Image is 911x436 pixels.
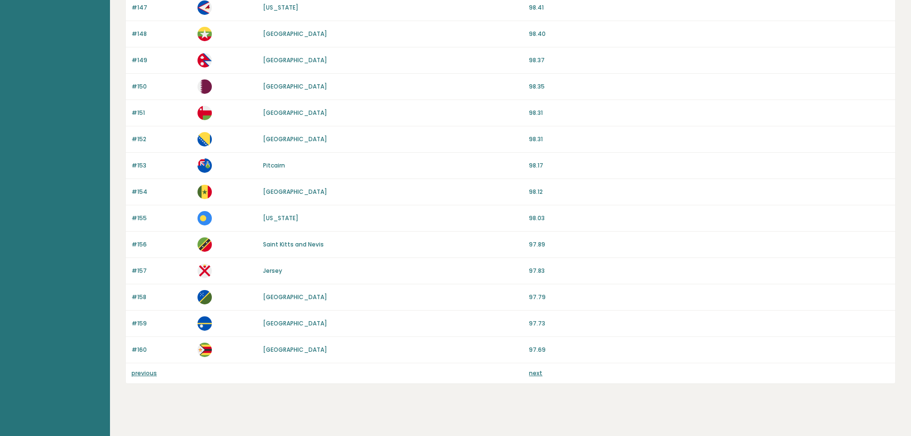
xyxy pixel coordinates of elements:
[529,293,889,302] p: 97.79
[132,240,192,249] p: #156
[529,30,889,38] p: 98.40
[132,30,192,38] p: #148
[263,293,327,301] a: [GEOGRAPHIC_DATA]
[198,132,212,146] img: ba.svg
[263,346,327,354] a: [GEOGRAPHIC_DATA]
[529,369,542,377] a: next
[263,240,324,248] a: Saint Kitts and Nevis
[529,214,889,223] p: 98.03
[263,161,285,169] a: Pitcairn
[263,30,327,38] a: [GEOGRAPHIC_DATA]
[263,267,282,275] a: Jersey
[132,82,192,91] p: #150
[132,109,192,117] p: #151
[132,319,192,328] p: #159
[263,135,327,143] a: [GEOGRAPHIC_DATA]
[198,27,212,41] img: mm.svg
[132,188,192,196] p: #154
[198,185,212,199] img: sn.svg
[198,106,212,120] img: om.svg
[263,109,327,117] a: [GEOGRAPHIC_DATA]
[529,56,889,65] p: 98.37
[529,3,889,12] p: 98.41
[198,237,212,252] img: kn.svg
[529,109,889,117] p: 98.31
[529,82,889,91] p: 98.35
[529,135,889,144] p: 98.31
[263,214,298,222] a: [US_STATE]
[198,316,212,331] img: nr.svg
[263,188,327,196] a: [GEOGRAPHIC_DATA]
[198,290,212,304] img: sb.svg
[529,188,889,196] p: 98.12
[529,161,889,170] p: 98.17
[132,369,157,377] a: previous
[132,56,192,65] p: #149
[132,214,192,223] p: #155
[529,319,889,328] p: 97.73
[198,264,212,278] img: je.svg
[198,79,212,94] img: qa.svg
[132,135,192,144] p: #152
[132,293,192,302] p: #158
[263,56,327,64] a: [GEOGRAPHIC_DATA]
[198,158,212,173] img: pn.svg
[529,240,889,249] p: 97.89
[132,3,192,12] p: #147
[529,267,889,275] p: 97.83
[132,161,192,170] p: #153
[198,211,212,225] img: pw.svg
[529,346,889,354] p: 97.69
[263,319,327,327] a: [GEOGRAPHIC_DATA]
[263,3,298,11] a: [US_STATE]
[198,343,212,357] img: zw.svg
[132,346,192,354] p: #160
[263,82,327,90] a: [GEOGRAPHIC_DATA]
[132,267,192,275] p: #157
[198,53,212,67] img: np.svg
[198,0,212,15] img: as.svg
